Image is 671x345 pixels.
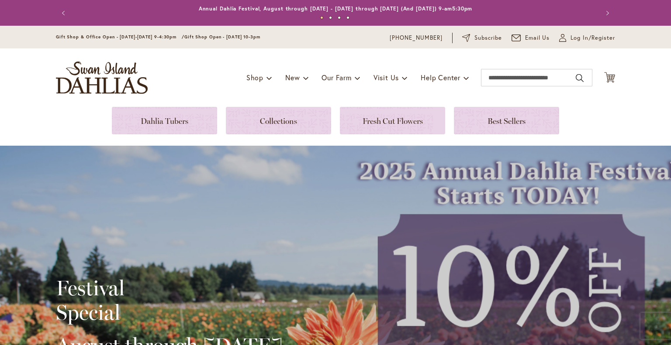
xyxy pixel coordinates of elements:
span: Visit Us [374,73,399,82]
span: New [285,73,300,82]
a: Log In/Register [559,34,615,42]
a: Email Us [512,34,550,42]
a: store logo [56,61,148,94]
span: Our Farm [322,73,351,82]
span: Shop [246,73,263,82]
span: Gift Shop & Office Open - [DATE]-[DATE] 9-4:30pm / [56,34,184,40]
span: Help Center [421,73,460,82]
a: Subscribe [462,34,502,42]
button: Previous [56,4,73,22]
span: Log In/Register [571,34,615,42]
button: 3 of 4 [338,16,341,19]
button: 1 of 4 [320,16,323,19]
span: Gift Shop Open - [DATE] 10-3pm [184,34,260,40]
button: 4 of 4 [346,16,349,19]
h2: Festival Special [56,276,283,325]
span: Email Us [525,34,550,42]
span: Subscribe [474,34,502,42]
button: Next [598,4,615,22]
a: [PHONE_NUMBER] [390,34,443,42]
button: 2 of 4 [329,16,332,19]
a: Annual Dahlia Festival, August through [DATE] - [DATE] through [DATE] (And [DATE]) 9-am5:30pm [199,5,473,12]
